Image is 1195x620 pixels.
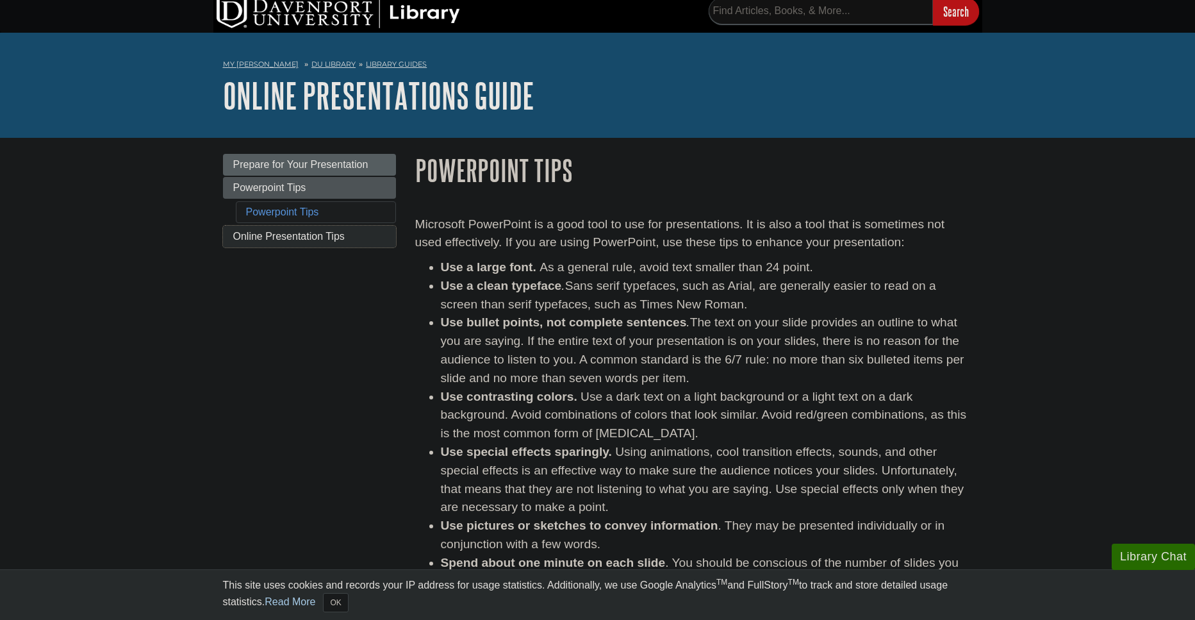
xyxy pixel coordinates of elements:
li: As a general rule, avoid text smaller than 24 point. [441,258,973,277]
li: . They may be presented individually or in conjunction with a few words. [441,517,973,554]
li: The text on your slide provides an outline to what you are saying. If the entire text of your pre... [441,314,973,387]
strong: Use contrasting colors. [441,390,577,403]
div: Guide Page Menu [223,154,396,247]
a: DU Library [311,60,356,69]
li: Sans serif typefaces, such as Arial, are generally easier to read on a screen than serif typeface... [441,277,973,314]
strong: Use a large font. [441,260,536,274]
a: Online Presentation Tips [223,226,396,247]
p: Microsoft PowerPoint is a good tool to use for presentations. It is also a tool that is sometimes... [415,215,973,253]
strong: Spend about one minute on each slide [441,556,666,569]
li: Use a dark text on a light background or a light text on a dark background. Avoid combinations of... [441,388,973,443]
em: . [686,315,689,329]
h1: Powerpoint Tips [415,154,973,187]
a: Prepare for Your Presentation [223,154,396,176]
div: This site uses cookies and records your IP address for usage statistics. Additionally, we use Goo... [223,578,973,612]
li: . You should be conscious of the number of slides you have in your presentation: you should inclu... [441,554,973,591]
a: My [PERSON_NAME] [223,59,299,70]
nav: breadcrumb [223,56,973,76]
button: Library Chat [1112,544,1195,570]
li: Using animations, cool transition effects, sounds, and other special effects is an effective way ... [441,443,973,517]
strong: Use a clean typeface [441,279,562,292]
a: Read More [265,596,315,607]
a: Library Guides [366,60,427,69]
sup: TM [716,578,727,587]
strong: Use special effects sparingly. [441,445,612,458]
span: Prepare for Your Presentation [233,159,368,170]
strong: Use bullet points, not complete sentences [441,315,687,329]
span: Powerpoint Tips [233,182,306,193]
span: Online Presentation Tips [233,231,345,242]
a: Online Presentations Guide [223,76,534,115]
button: Close [323,593,348,612]
em: . [561,279,565,292]
sup: TM [788,578,799,587]
a: Powerpoint Tips [246,206,319,217]
a: Powerpoint Tips [223,177,396,199]
strong: Use pictures or sketches to convey information [441,519,718,532]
